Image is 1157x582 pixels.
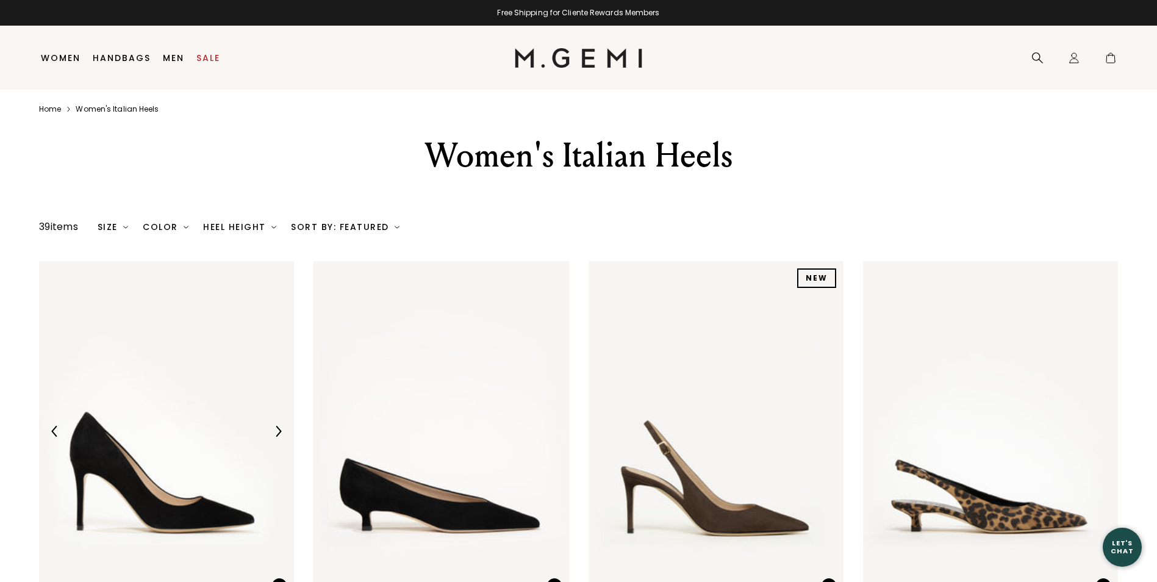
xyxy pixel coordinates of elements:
div: Let's Chat [1103,539,1142,555]
img: Next Arrow [273,426,284,437]
img: chevron-down.svg [123,225,128,229]
div: Women's Italian Heels [367,134,790,178]
img: Previous Arrow [49,426,60,437]
div: Heel Height [203,222,276,232]
a: Men [163,53,184,63]
div: NEW [797,268,836,288]
img: M.Gemi [515,48,642,68]
img: chevron-down.svg [184,225,188,229]
a: Women's italian heels [76,104,159,114]
div: Size [98,222,129,232]
a: Women [41,53,81,63]
a: Sale [196,53,220,63]
a: Home [39,104,61,114]
img: chevron-down.svg [395,225,399,229]
div: Sort By: Featured [291,222,399,232]
div: 39 items [39,220,78,234]
img: chevron-down.svg [271,225,276,229]
a: Handbags [93,53,151,63]
div: Color [143,222,188,232]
